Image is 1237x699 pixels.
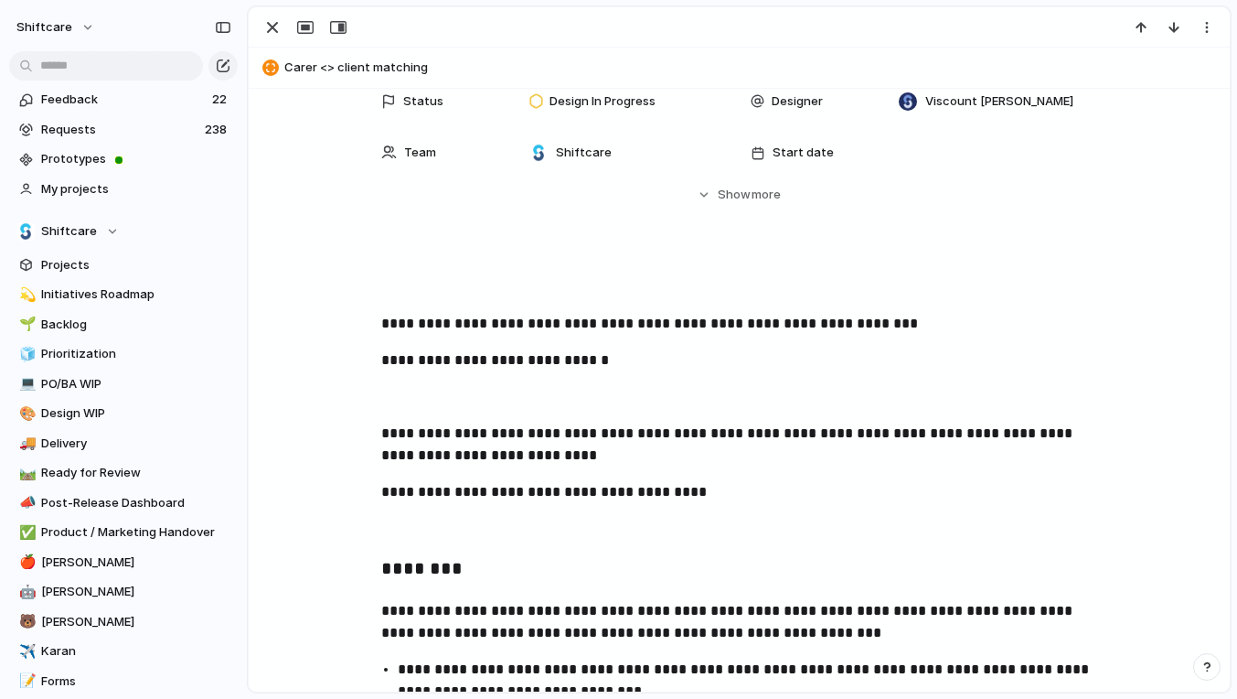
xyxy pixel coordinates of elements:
[403,92,443,111] span: Status
[9,311,238,339] a: 🌱Backlog
[9,86,238,113] a: Feedback22
[9,400,238,427] a: 🎨Design WIP
[9,371,238,398] a: 💻PO/BA WIP
[9,281,238,308] a: 💫Initiatives Roadmap
[9,668,238,695] a: 📝Forms
[19,373,32,394] div: 💻
[41,180,231,199] span: My projects
[41,404,231,423] span: Design WIP
[16,583,35,601] button: 🤖
[718,186,751,204] span: Show
[16,523,35,542] button: ✅
[41,523,231,542] span: Product / Marketing Handover
[16,613,35,631] button: 🐻
[752,186,781,204] span: more
[9,430,238,457] a: 🚚Delivery
[404,144,436,162] span: Team
[19,285,32,306] div: 💫
[556,144,612,162] span: Shiftcare
[41,91,207,109] span: Feedback
[41,375,231,393] span: PO/BA WIP
[41,554,231,572] span: [PERSON_NAME]
[19,403,32,425] div: 🎨
[16,554,35,572] button: 🍎
[16,642,35,661] button: ✈️
[9,459,238,487] a: 🛤️Ready for Review
[8,13,104,42] button: shiftcare
[9,549,238,576] a: 🍎[PERSON_NAME]
[9,638,238,665] a: ✈️Karan
[41,345,231,363] span: Prioritization
[41,435,231,453] span: Delivery
[19,522,32,543] div: ✅
[41,494,231,512] span: Post-Release Dashboard
[41,583,231,601] span: [PERSON_NAME]
[16,375,35,393] button: 💻
[9,252,238,279] a: Projects
[9,519,238,546] a: ✅Product / Marketing Handover
[41,613,231,631] span: [PERSON_NAME]
[41,285,231,304] span: Initiatives Roadmap
[41,150,231,168] span: Prototypes
[16,345,35,363] button: 🧊
[19,492,32,513] div: 📣
[41,464,231,482] span: Ready for Review
[16,464,35,482] button: 🛤️
[9,340,238,368] a: 🧊Prioritization
[16,404,35,423] button: 🎨
[19,552,32,573] div: 🍎
[41,672,231,691] span: Forms
[41,316,231,334] span: Backlog
[212,91,230,109] span: 22
[9,489,238,517] a: 📣Post-Release Dashboard
[19,671,32,692] div: 📝
[41,256,231,274] span: Projects
[772,92,823,111] span: Designer
[9,176,238,203] a: My projects
[9,145,238,173] a: Prototypes
[549,92,656,111] span: Design In Progress
[19,611,32,632] div: 🐻
[16,316,35,334] button: 🌱
[19,314,32,335] div: 🌱
[205,121,230,139] span: 238
[9,218,238,245] button: Shiftcare
[16,435,35,453] button: 🚚
[41,121,199,139] span: Requests
[19,463,32,484] div: 🛤️
[19,433,32,454] div: 🚚
[19,344,32,365] div: 🧊
[9,608,238,636] a: 🐻[PERSON_NAME]
[41,222,97,241] span: Shiftcare
[41,642,231,661] span: Karan
[9,578,238,606] a: 🤖[PERSON_NAME]
[9,116,238,144] a: Requests238
[19,641,32,662] div: ✈️
[284,59,1221,77] span: Carer <> client matching
[773,144,834,162] span: Start date
[925,92,1073,111] span: Viscount [PERSON_NAME]
[16,494,35,512] button: 📣
[381,178,1098,211] button: Showmore
[19,582,32,603] div: 🤖
[257,53,1221,82] button: Carer <> client matching
[16,285,35,304] button: 💫
[16,672,35,691] button: 📝
[16,18,72,37] span: shiftcare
